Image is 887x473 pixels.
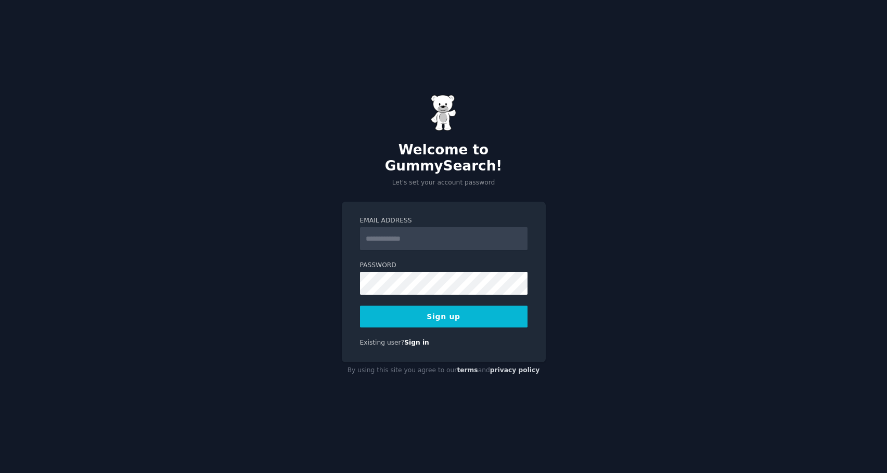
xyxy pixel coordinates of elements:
[360,339,405,346] span: Existing user?
[457,366,478,374] a: terms
[490,366,540,374] a: privacy policy
[342,142,546,175] h2: Welcome to GummySearch!
[360,216,528,226] label: Email Address
[342,362,546,379] div: By using this site you agree to our and
[360,261,528,270] label: Password
[360,306,528,327] button: Sign up
[342,178,546,188] p: Let's set your account password
[431,95,457,131] img: Gummy Bear
[404,339,429,346] a: Sign in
